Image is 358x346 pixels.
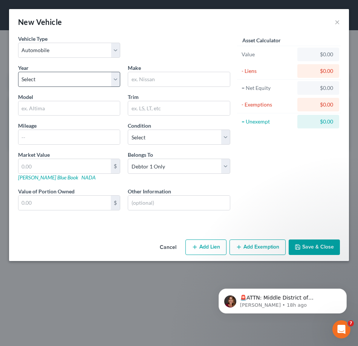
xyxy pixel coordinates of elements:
[242,84,294,92] div: = Net Equity
[303,101,333,108] div: $0.00
[18,174,78,181] a: [PERSON_NAME] Blue Book
[18,187,75,195] label: Value of Portion Owned
[348,320,354,326] span: 7
[128,72,229,86] input: ex. Nissan
[303,67,333,75] div: $0.00
[128,93,139,101] label: Trim
[18,122,37,130] label: Mileage
[303,118,333,125] div: $0.00
[18,151,50,159] label: Market Value
[242,36,281,44] label: Asset Calculator
[242,101,294,108] div: - Exemptions
[128,187,171,195] label: Other Information
[128,196,229,210] input: (optional)
[18,159,111,173] input: 0.00
[154,240,182,255] button: Cancel
[111,159,120,173] div: $
[242,67,294,75] div: - Liens
[128,122,151,130] label: Condition
[18,93,33,101] label: Model
[18,196,111,210] input: 0.00
[18,130,120,144] input: --
[185,239,226,255] button: Add Lien
[128,151,153,158] span: Belongs To
[289,239,340,255] button: Save & Close
[18,17,62,27] div: New Vehicle
[242,118,294,125] div: = Unexempt
[81,174,96,181] a: NADA
[303,51,333,58] div: $0.00
[229,239,286,255] button: Add Exemption
[332,320,350,338] iframe: Intercom live chat
[242,51,294,58] div: Value
[303,84,333,92] div: $0.00
[18,35,47,43] label: Vehicle Type
[18,64,29,72] label: Year
[128,65,141,71] span: Make
[128,101,229,116] input: ex. LS, LT, etc
[207,273,358,326] iframe: Intercom notifications message
[335,17,340,26] button: ×
[111,196,120,210] div: $
[18,101,120,116] input: ex. Altima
